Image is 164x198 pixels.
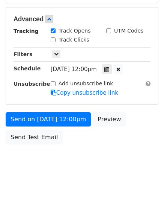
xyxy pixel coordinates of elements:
label: UTM Codes [114,27,143,35]
label: Track Opens [59,27,91,35]
h5: Advanced [14,15,150,23]
label: Add unsubscribe link [59,80,113,88]
a: Send Test Email [6,130,63,144]
a: Send on [DATE] 12:00pm [6,112,91,127]
span: [DATE] 12:00pm [51,66,97,73]
strong: Unsubscribe [14,81,50,87]
label: Track Clicks [59,36,89,44]
strong: Tracking [14,28,39,34]
iframe: Chat Widget [126,162,164,198]
a: Copy unsubscribe link [51,89,118,96]
a: Preview [93,112,126,127]
strong: Filters [14,51,33,57]
strong: Schedule [14,66,41,71]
